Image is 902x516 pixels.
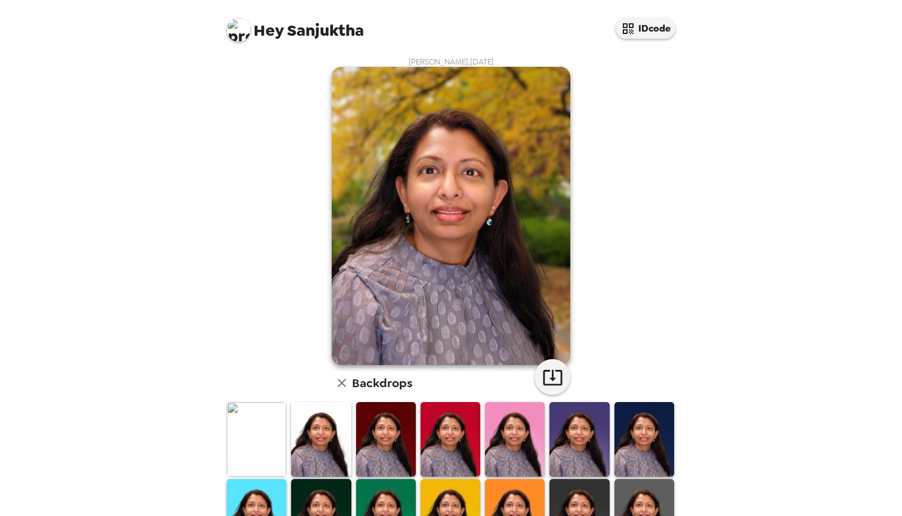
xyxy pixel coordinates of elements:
[352,373,412,393] h6: Backdrops
[616,18,675,39] button: IDcode
[332,67,570,365] img: user
[409,57,494,67] span: [PERSON_NAME] , [DATE]
[254,20,283,41] span: Hey
[227,18,251,42] img: profile pic
[227,402,286,477] img: Original
[227,12,364,39] span: Sanjuktha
